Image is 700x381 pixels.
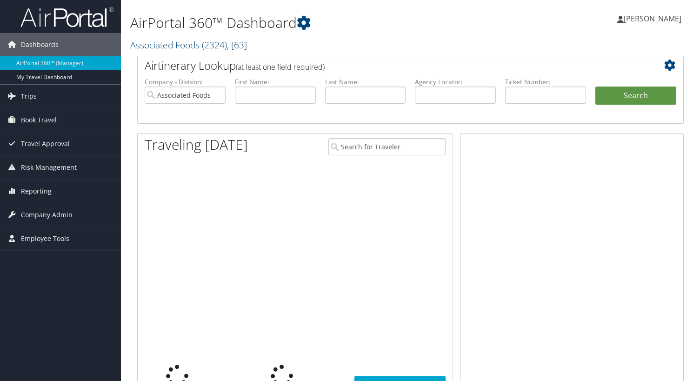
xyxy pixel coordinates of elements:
[21,85,37,108] span: Trips
[595,87,676,105] button: Search
[202,39,227,51] span: ( 2324 )
[624,13,681,24] span: [PERSON_NAME]
[130,13,504,33] h1: AirPortal 360™ Dashboard
[617,5,691,33] a: [PERSON_NAME]
[21,203,73,227] span: Company Admin
[505,77,586,87] label: Ticket Number:
[328,138,446,155] input: Search for Traveler
[415,77,496,87] label: Agency Locator:
[235,77,316,87] label: First Name:
[21,227,69,250] span: Employee Tools
[21,108,57,132] span: Book Travel
[145,135,248,154] h1: Traveling [DATE]
[145,77,226,87] label: Company - Division:
[236,62,325,72] span: (at least one field required)
[145,58,631,74] h2: Airtinerary Lookup
[21,180,52,203] span: Reporting
[21,156,77,179] span: Risk Management
[325,77,406,87] label: Last Name:
[21,132,70,155] span: Travel Approval
[130,39,247,51] a: Associated Foods
[21,33,59,56] span: Dashboards
[227,39,247,51] span: , [ 63 ]
[20,6,113,28] img: airportal-logo.png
